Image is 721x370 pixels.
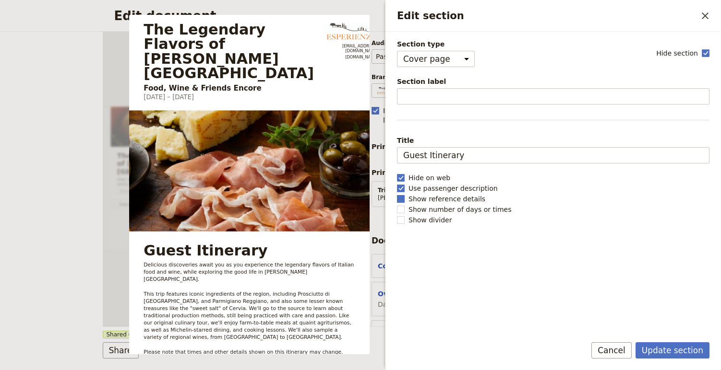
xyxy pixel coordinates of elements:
div: Document sections [372,235,459,246]
span: [DATE] [97,324,120,331]
button: Cancel [591,342,632,358]
span: Hide section [656,48,698,58]
span: [PERSON_NAME] [378,194,426,202]
span: Trip Leader [378,186,426,194]
p: Food, Wine & Friends Encore [144,84,314,92]
span: [PERSON_NAME] [503,117,565,127]
span: [DATE] [97,286,120,294]
a: https://www.esperienza.org [324,55,379,59]
a: info@esperienza.org [406,116,481,135]
input: Title [397,147,709,163]
span: Day 1 [97,272,123,284]
input: Section label [397,88,709,104]
span: Section label [397,77,709,86]
span: Audience [372,39,424,47]
h1: The Legendary Flavors of [PERSON_NAME][GEOGRAPHIC_DATA] [144,22,314,80]
span: Include organization logo : [383,106,468,125]
a: Itinerary [84,220,131,247]
div: Guest Itinerary [144,243,355,257]
span: Day summary [378,300,425,309]
span: Arrival Day: Lambrusco & [PERSON_NAME] [135,272,331,284]
span: Trip Leader [503,108,565,118]
span: [DATE] – [DATE] [144,93,194,101]
span: Primary actions [372,142,441,151]
select: Audience​ [372,49,424,64]
button: Overview [378,289,413,299]
span: Title [397,136,709,145]
button: Share [103,342,139,358]
button: Cover page [378,261,421,271]
button: ​Download PDF [35,197,97,208]
img: Profile [376,87,400,95]
a: www.esperienza.org [406,137,481,147]
span: Delicious discoveries await you as you experience the legendary flavors of Italian food and wine,... [144,262,356,355]
span: Day 2 [97,310,123,321]
select: Section type [397,51,475,67]
span: Prosciutto di Parma & Culatello [135,310,279,321]
span: Shared until [103,331,166,338]
img: Esperienza logo [406,88,464,107]
span: Primary contacts [372,168,445,177]
a: Overview [35,220,84,247]
span: Show divider [409,215,452,225]
button: Update section [636,342,709,358]
span: [DATE] – [DATE] [35,180,99,191]
h2: Edit document [114,9,593,23]
span: Section type [397,39,475,49]
span: Use passenger description [409,184,498,193]
span: Hide on web [409,173,450,183]
span: Download PDF [49,199,91,207]
span: Show number of days or times [409,205,511,214]
button: Close drawer [697,8,713,24]
span: Brand [372,73,606,81]
span: Show reference details [409,194,485,204]
span: [DOMAIN_NAME] [418,137,474,147]
p: Food, Wine & Friends Encore [35,169,372,180]
a: info@esperienza.org [324,44,379,54]
span: [EMAIL_ADDRESS][DOMAIN_NAME] [418,116,481,135]
h2: Edit section [397,9,697,23]
img: Esperienza logo [324,22,379,40]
